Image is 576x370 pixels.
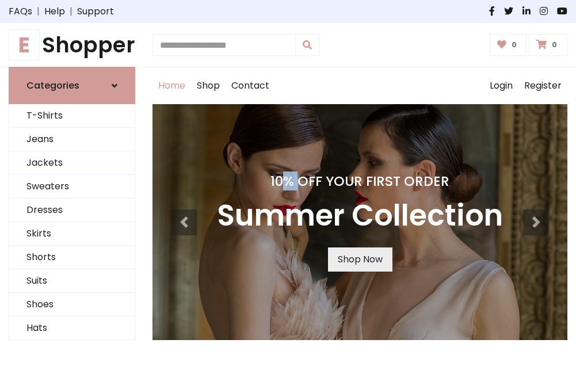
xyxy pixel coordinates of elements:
a: T-Shirts [9,104,135,128]
a: Shoes [9,293,135,316]
span: 0 [509,40,520,50]
a: Shorts [9,246,135,269]
a: Help [44,5,65,18]
a: Home [152,67,191,104]
a: FAQs [9,5,32,18]
span: | [65,5,77,18]
a: Login [484,67,518,104]
h1: Shopper [9,32,135,58]
h3: Summer Collection [217,199,503,234]
a: 0 [529,34,567,56]
a: Contact [226,67,275,104]
a: Register [518,67,567,104]
a: Jeans [9,128,135,151]
span: 0 [549,40,560,50]
a: Categories [9,67,135,104]
h4: 10% Off Your First Order [217,173,503,189]
a: 0 [490,34,527,56]
a: Skirts [9,222,135,246]
a: Support [77,5,114,18]
a: EShopper [9,32,135,58]
a: Shop Now [328,247,392,272]
a: Jackets [9,151,135,175]
a: Shop [191,67,226,104]
h6: Categories [26,80,79,91]
a: Suits [9,269,135,293]
a: Sweaters [9,175,135,199]
a: Dresses [9,199,135,222]
a: Hats [9,316,135,340]
span: | [32,5,44,18]
span: E [9,29,40,60]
